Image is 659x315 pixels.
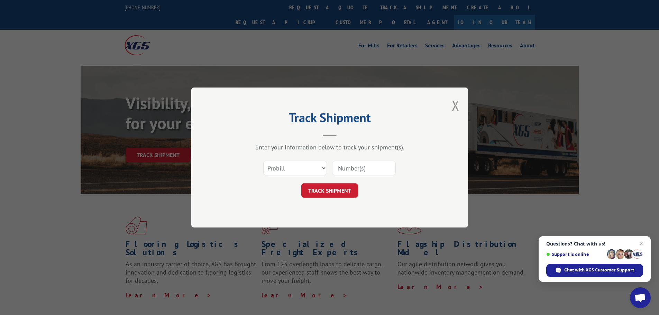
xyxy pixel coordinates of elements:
span: Support is online [546,252,604,257]
span: Questions? Chat with us! [546,241,643,247]
input: Number(s) [332,161,396,175]
span: Chat with XGS Customer Support [546,264,643,277]
div: Enter your information below to track your shipment(s). [226,143,433,151]
h2: Track Shipment [226,113,433,126]
a: Open chat [630,287,651,308]
button: TRACK SHIPMENT [301,183,358,198]
button: Close modal [452,96,459,114]
span: Chat with XGS Customer Support [564,267,634,273]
